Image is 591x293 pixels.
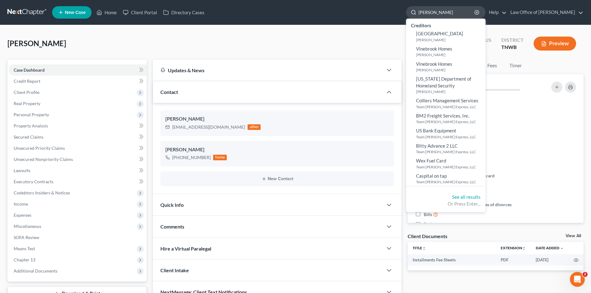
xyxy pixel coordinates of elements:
span: Credit Report [14,78,40,84]
input: Search by name... [419,7,475,18]
a: BM2 Freight Services, Inc.Team [PERSON_NAME] Express, LLC [406,111,486,126]
div: [PHONE_NUMBER] [172,154,211,161]
span: Secured Claims [14,134,43,140]
span: 2 [583,272,588,277]
a: Caspital on tapTeam [PERSON_NAME] Express, LLC [406,171,486,186]
div: Creditors [406,21,486,29]
span: Wex Fuel Card [416,158,446,163]
td: PDF [496,254,531,265]
span: Income [14,201,28,206]
a: US Bank EquipmentTeam [PERSON_NAME] Express, LLC [406,126,486,141]
span: Caspital on tap [416,173,447,179]
a: Case Dashboard [9,64,147,76]
span: Property Analysis [14,123,48,128]
small: [PERSON_NAME] [416,37,484,42]
a: Home [93,7,120,18]
a: Credit Report [9,76,147,87]
span: Chapter 13 [14,257,35,262]
span: Codebtors Insiders & Notices [14,190,70,195]
span: Quick Info [160,202,184,208]
div: [PERSON_NAME] [165,146,389,153]
a: Executory Contracts [9,176,147,187]
a: Wex Fuel CardTeam [PERSON_NAME] Express, LLC [406,156,486,171]
a: Help [486,7,507,18]
div: Updates & News [160,67,375,73]
a: Law Office of [PERSON_NAME] [507,7,583,18]
span: [US_STATE] Department of Homeland Security [416,76,471,88]
span: Client Intake [160,267,189,273]
div: TNWB [501,44,524,51]
td: Installments Fee Sheets [408,254,496,265]
span: Expenses [14,212,31,218]
small: Team [PERSON_NAME] Express, LLC [416,149,484,154]
button: New Contact [165,176,389,181]
span: Unsecured Priority Claims [14,145,65,151]
i: unfold_more [422,246,426,250]
div: [EMAIL_ADDRESS][DOMAIN_NAME] [172,124,245,130]
span: Case Dashboard [14,67,45,73]
span: BM2 Freight Services, Inc. [416,113,469,118]
a: Directory Cases [160,7,208,18]
span: Vinebrook Homes [416,61,452,67]
span: [GEOGRAPHIC_DATA] [416,31,463,36]
a: Property Analysis [9,120,147,131]
div: other [248,124,261,130]
small: [PERSON_NAME] [416,89,484,94]
a: Lawsuits [9,165,147,176]
small: [PERSON_NAME] [416,67,484,73]
a: Fees [482,60,502,72]
a: Colliers Management ServicesTeam [PERSON_NAME] Express, LLC [406,96,486,111]
a: Client Portal [120,7,160,18]
span: Vinebrook Homes [416,46,452,51]
div: Client Documents [408,233,447,239]
a: Vinebrook Homes[PERSON_NAME] [406,44,486,59]
small: Team [PERSON_NAME] Express, LLC [416,179,484,184]
a: Bitty Advance 2 LLCTeam [PERSON_NAME] Express, LLC [406,141,486,156]
i: unfold_more [522,246,526,250]
a: Titleunfold_more [413,246,426,250]
a: Vinebrook Homes[PERSON_NAME] [406,59,486,74]
span: Colliers Management Services [416,98,478,103]
a: [GEOGRAPHIC_DATA][PERSON_NAME] [406,29,486,44]
button: Preview [534,37,576,51]
span: SOFA Review [14,235,39,240]
a: Unsecured Nonpriority Claims [9,154,147,165]
a: Extensionunfold_more [501,246,526,250]
span: Executory Contracts [14,179,53,184]
small: Team [PERSON_NAME] Express, LLC [416,164,484,170]
a: Date Added expand_more [536,246,564,250]
a: Unsecured Priority Claims [9,143,147,154]
span: [PERSON_NAME] [7,39,66,48]
a: See all results [452,194,481,200]
span: Unsecured Nonpriority Claims [14,157,73,162]
span: Additional Documents [14,268,57,273]
span: Means Test [14,246,35,251]
div: home [213,155,227,160]
small: [PERSON_NAME] [416,52,484,57]
div: [PERSON_NAME] [165,115,389,123]
span: Hire a Virtual Paralegal [160,246,211,251]
span: Retirement account statements [424,221,484,227]
iframe: Intercom live chat [570,272,585,287]
a: [US_STATE] Department of Homeland Security[PERSON_NAME] [406,74,486,96]
a: Timer [504,60,527,72]
span: Contact [160,89,178,95]
small: Team [PERSON_NAME] Express, LLC [416,134,484,140]
i: expand_more [560,246,564,250]
small: Team [PERSON_NAME] Express, LLC [416,119,484,124]
span: Bills [424,211,432,218]
a: Secured Claims [9,131,147,143]
span: Bitty Advance 2 LLC [416,143,458,149]
a: View All [566,234,581,238]
span: Real Property [14,101,40,106]
span: Client Profile [14,90,39,95]
span: New Case [65,10,86,15]
div: District [501,37,524,44]
a: SOFA Review [9,232,147,243]
span: Comments [160,224,184,229]
span: US Bank Equipment [416,128,456,133]
td: [DATE] [531,254,569,265]
span: Personal Property [14,112,49,117]
small: Team [PERSON_NAME] Express, LLC [416,104,484,109]
span: Miscellaneous [14,224,41,229]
